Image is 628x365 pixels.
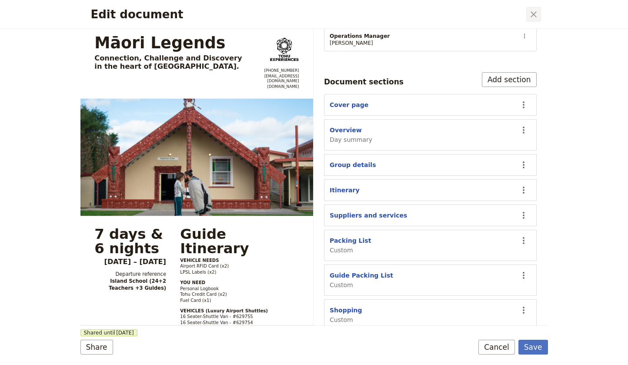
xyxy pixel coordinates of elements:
[330,306,362,315] button: Shopping
[180,280,205,285] strong: YOU NEED
[516,268,531,283] button: Actions
[116,329,134,336] span: [DATE]
[80,329,137,336] span: Shared until
[94,54,254,70] p: Connection, Challenge and Discovery in the heart of [GEOGRAPHIC_DATA].
[330,100,368,109] button: Cover page
[180,258,219,263] strong: VEHICLE NEEDS
[263,68,299,73] a: +64 7 348 4290
[180,320,253,325] span: 16 Seater-Shuttle Van - #629754
[270,35,299,64] img: Tohu Experiences logo
[263,84,299,89] a: https://www.hetohu.com
[330,33,390,40] span: Operations Manager
[330,281,393,289] span: Custom
[180,286,219,291] span: Personal Logbook
[91,8,524,21] h2: Edit document
[516,208,531,223] button: Actions
[330,161,376,169] button: Group details
[180,270,216,275] span: LPSL Labels (x2)
[324,77,404,87] div: Document sections
[516,157,531,172] button: Actions
[94,271,166,278] span: Departure reference
[330,40,390,47] span: [PERSON_NAME]
[526,7,541,22] button: Close dialog
[180,314,253,319] span: 16 Seater-Shuttle Van - #629755
[516,183,531,198] button: Actions
[330,186,360,194] button: Itinerary
[478,340,515,355] button: Cancel
[330,135,372,144] span: Day summary
[263,74,299,84] a: info@hetohu.com
[482,72,537,87] button: Add section
[330,246,371,254] span: Custom
[180,227,299,255] div: Guide Itinerary
[180,264,229,269] span: Airport RFID Card (x2)
[516,233,531,248] button: Actions
[94,271,166,292] div: Island School (24+2 Teachers +3 Guides)
[330,271,393,280] button: Guide Packing List
[104,258,166,266] span: [DATE] – [DATE]
[330,315,362,324] span: Custom
[516,303,531,318] button: Actions
[94,226,163,256] span: 7 days & 6 nights
[518,340,548,355] button: Save
[94,35,254,50] h1: Māori Legends
[330,236,371,245] button: Packing List
[516,97,531,112] button: Actions
[516,123,531,137] button: Actions
[180,292,227,297] span: Tohu Credit Card (x2)
[180,308,268,313] strong: VEHICLES (Luxury Airport Shuttles)
[80,340,113,355] button: Share
[330,211,407,220] button: Suppliers and services
[518,30,531,43] button: Actions
[330,126,362,134] button: Overview
[180,298,211,303] span: Fuel Card (x1)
